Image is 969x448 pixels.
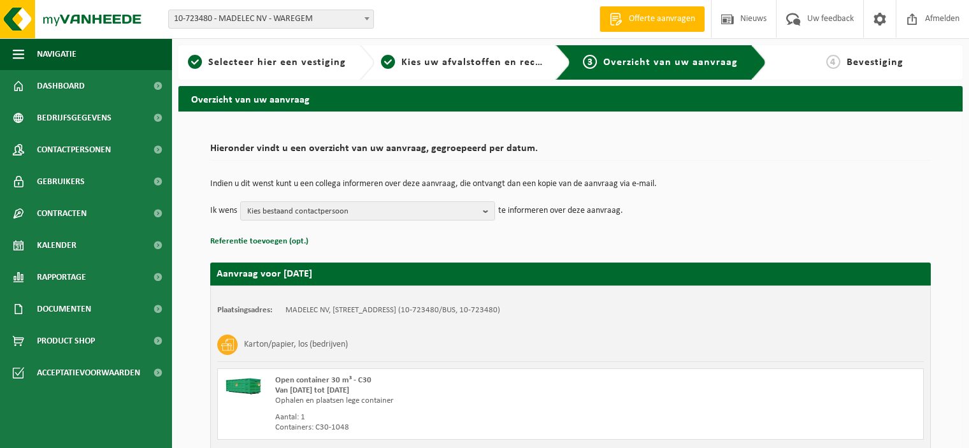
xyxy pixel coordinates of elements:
[37,198,87,229] span: Contracten
[208,57,346,68] span: Selecteer hier een vestiging
[381,55,545,70] a: 2Kies uw afvalstoffen en recipiënten
[401,57,577,68] span: Kies uw afvalstoffen en recipiënten
[275,376,371,384] span: Open container 30 m³ - C30
[37,229,76,261] span: Kalender
[275,386,349,394] strong: Van [DATE] tot [DATE]
[169,10,373,28] span: 10-723480 - MADELEC NV - WAREGEM
[185,55,349,70] a: 1Selecteer hier een vestiging
[626,13,698,25] span: Offerte aanvragen
[210,180,931,189] p: Indien u dit wenst kunt u een collega informeren over deze aanvraag, die ontvangt dan een kopie v...
[244,335,348,355] h3: Karton/papier, los (bedrijven)
[37,166,85,198] span: Gebruikers
[37,102,111,134] span: Bedrijfsgegevens
[285,305,500,315] td: MADELEC NV, [STREET_ADDRESS] (10-723480/BUS, 10-723480)
[603,57,738,68] span: Overzicht van uw aanvraag
[498,201,623,220] p: te informeren over deze aanvraag.
[37,357,140,389] span: Acceptatievoorwaarden
[217,269,312,279] strong: Aanvraag voor [DATE]
[275,396,622,406] div: Ophalen en plaatsen lege container
[178,86,963,111] h2: Overzicht van uw aanvraag
[37,261,86,293] span: Rapportage
[210,233,308,250] button: Referentie toevoegen (opt.)
[247,202,478,221] span: Kies bestaand contactpersoon
[583,55,597,69] span: 3
[37,70,85,102] span: Dashboard
[224,375,262,394] img: HK-XC-30-GN-00.png
[210,201,237,220] p: Ik wens
[37,293,91,325] span: Documenten
[188,55,202,69] span: 1
[210,143,931,161] h2: Hieronder vindt u een overzicht van uw aanvraag, gegroepeerd per datum.
[37,325,95,357] span: Product Shop
[381,55,395,69] span: 2
[217,306,273,314] strong: Plaatsingsadres:
[37,134,111,166] span: Contactpersonen
[275,423,622,433] div: Containers: C30-1048
[37,38,76,70] span: Navigatie
[847,57,903,68] span: Bevestiging
[275,412,622,423] div: Aantal: 1
[240,201,495,220] button: Kies bestaand contactpersoon
[599,6,705,32] a: Offerte aanvragen
[826,55,840,69] span: 4
[168,10,374,29] span: 10-723480 - MADELEC NV - WAREGEM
